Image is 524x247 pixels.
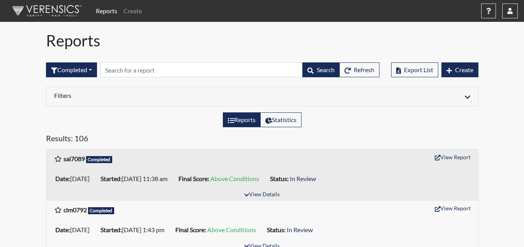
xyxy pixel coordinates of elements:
[431,151,474,163] button: View Report
[404,66,433,73] span: Export List
[270,175,289,182] b: Status:
[54,92,256,99] h6: Filters
[441,62,478,77] button: Create
[55,226,70,233] b: Date:
[52,224,97,236] li: [DATE]
[101,226,122,233] b: Started:
[48,92,476,101] div: Click to expand/collapse filters
[120,3,145,19] a: Create
[175,226,206,233] b: Final Score:
[260,112,302,127] label: View statistics about completed interviews
[267,226,286,233] b: Status:
[431,202,474,214] button: View Report
[46,62,97,77] div: Filter by interview status
[207,226,256,233] span: Above Conditions
[210,175,259,182] span: Above Conditions
[354,66,374,73] span: Refresh
[97,224,172,236] li: [DATE] 1:43 pm
[287,226,313,233] span: In Review
[317,66,335,73] span: Search
[223,112,261,127] label: View the list of reports
[339,62,379,77] button: Refresh
[46,62,97,77] button: Completed
[46,31,478,50] h1: Reports
[64,206,87,213] b: clm0792
[55,175,70,182] b: Date:
[86,156,113,163] span: Completed
[52,172,97,185] li: [DATE]
[101,175,122,182] b: Started:
[178,175,209,182] b: Final Score:
[97,172,175,185] li: [DATE] 11:38 am
[93,3,120,19] a: Reports
[302,62,340,77] button: Search
[290,175,316,182] span: In Review
[88,207,115,214] span: Completed
[46,133,478,146] h5: Results: 106
[241,190,283,200] button: View Details
[455,66,473,73] span: Create
[100,62,303,77] input: Search by Registration ID, Interview Number, or Investigation Name.
[64,155,85,162] b: sal7089
[391,62,438,77] button: Export List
